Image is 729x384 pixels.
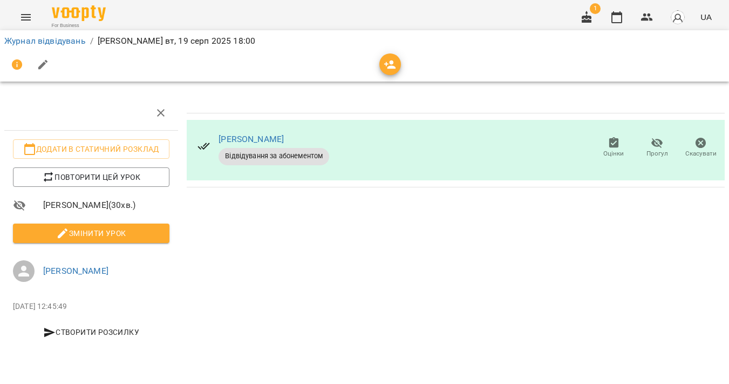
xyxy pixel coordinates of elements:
[22,171,161,184] span: Повторити цей урок
[17,326,165,339] span: Створити розсилку
[592,133,636,163] button: Оцінки
[4,35,725,48] nav: breadcrumb
[646,149,668,158] span: Прогул
[219,134,284,144] a: [PERSON_NAME]
[685,149,717,158] span: Скасувати
[636,133,679,163] button: Прогул
[98,35,255,48] p: [PERSON_NAME] вт, 19 серп 2025 18:00
[679,133,723,163] button: Скасувати
[13,224,169,243] button: Змінити урок
[90,35,93,48] li: /
[22,227,161,240] span: Змінити урок
[696,7,716,27] button: UA
[43,266,108,276] a: [PERSON_NAME]
[4,36,86,46] a: Журнал відвідувань
[590,3,601,14] span: 1
[13,322,169,342] button: Створити розсилку
[700,11,712,23] span: UA
[52,22,106,29] span: For Business
[22,143,161,156] span: Додати в статичний розклад
[13,301,169,312] p: [DATE] 12:45:49
[13,139,169,159] button: Додати в статичний розклад
[13,4,39,30] button: Menu
[219,151,329,161] span: Відвідування за абонементом
[13,167,169,187] button: Повторити цей урок
[670,10,685,25] img: avatar_s.png
[603,149,624,158] span: Оцінки
[43,199,169,212] span: [PERSON_NAME] ( 30 хв. )
[52,5,106,21] img: Voopty Logo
